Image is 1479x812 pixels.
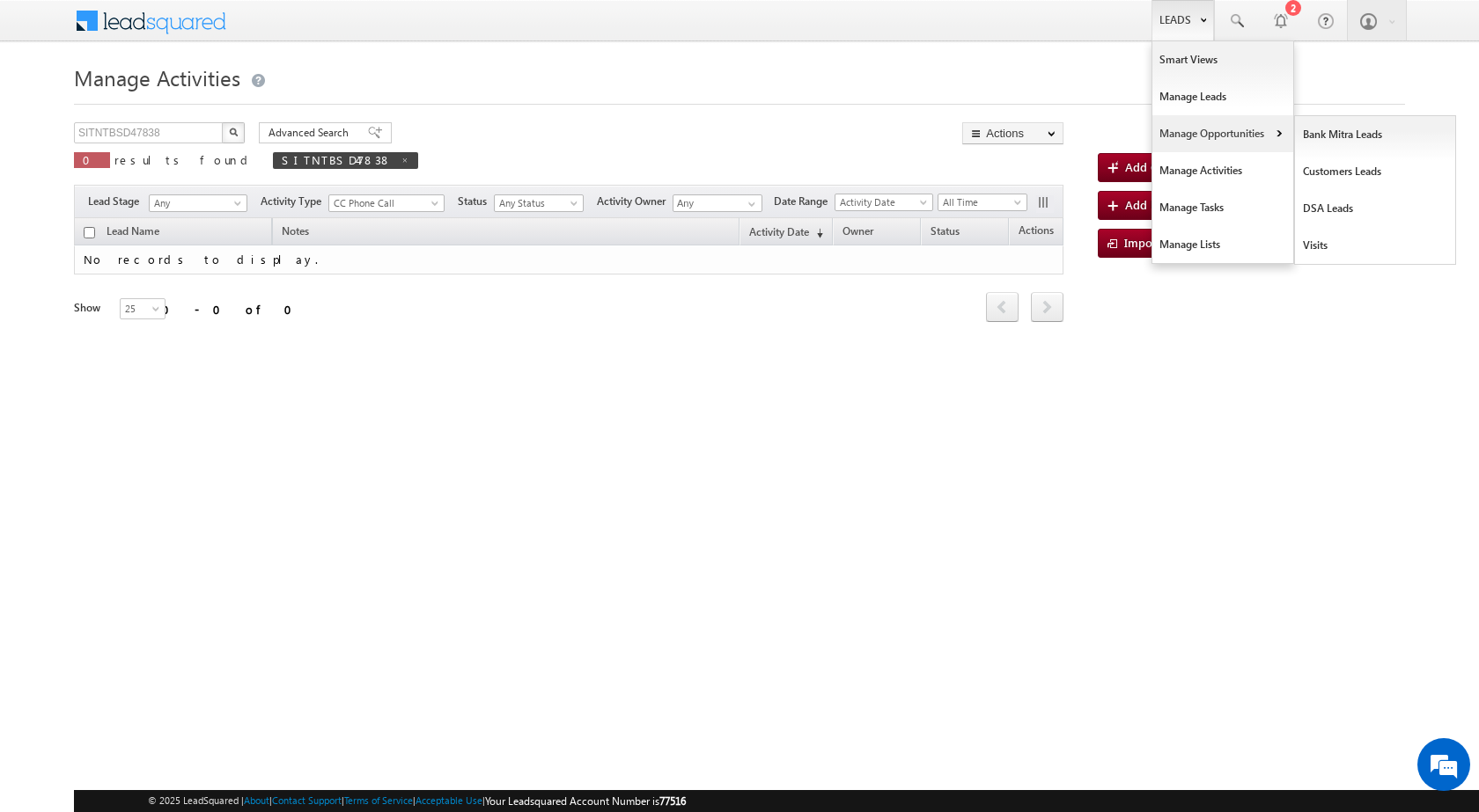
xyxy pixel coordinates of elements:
[83,152,101,167] span: 0
[269,125,354,141] span: Advanced Search
[261,194,328,209] span: Activity Type
[659,794,686,808] span: 77516
[843,224,873,238] span: Owner
[416,794,482,806] a: Acceptable Use
[148,793,686,809] span: © 2025 LeadSquared | | | | |
[1295,153,1456,190] a: Customers Leads
[1295,116,1456,153] a: Bank Mitra Leads
[809,226,823,240] span: (sorted descending)
[344,794,413,806] a: Terms of Service
[328,194,445,212] a: CC Phone Call
[150,195,241,211] span: Any
[84,227,95,238] input: Check all records
[120,298,166,319] a: 25
[1152,226,1293,263] a: Manage Lists
[98,222,168,245] span: Lead Name
[162,299,303,319] div: 0 - 0 of 0
[673,194,762,212] input: Type to Search
[495,195,578,211] span: Any Status
[1295,227,1456,264] a: Visits
[74,245,1063,274] td: No records to display.
[986,294,1019,322] a: prev
[1010,221,1063,244] span: Actions
[329,195,436,211] span: CC Phone Call
[273,222,318,245] span: Notes
[272,794,342,806] a: Contact Support
[938,194,1022,210] span: All Time
[931,224,960,238] span: Status
[1152,41,1293,78] a: Smart Views
[88,194,146,209] span: Lead Stage
[121,301,167,317] span: 25
[114,152,254,167] span: results found
[1152,189,1293,226] a: Manage Tasks
[1125,197,1203,212] span: Add New Lead
[1295,190,1456,227] a: DSA Leads
[774,194,835,209] span: Date Range
[1152,78,1293,115] a: Manage Leads
[485,794,686,808] span: Your Leadsquared Account Number is
[835,194,927,210] span: Activity Date
[597,194,673,209] span: Activity Owner
[229,128,238,136] img: Search
[282,152,392,167] span: SITNTBSD47838
[1152,152,1293,189] a: Manage Activities
[74,63,240,91] span: Manage Activities
[1125,159,1225,174] span: Add CC Phone Call
[740,222,832,245] a: Activity Date(sorted descending)
[1031,294,1063,322] a: next
[244,794,269,806] a: About
[149,194,247,212] a: Any
[1124,235,1212,250] span: Import Activities
[458,194,494,209] span: Status
[739,195,761,213] a: Show All Items
[835,194,933,211] a: Activity Date
[494,194,584,212] a: Any Status
[74,300,106,316] div: Show
[962,122,1063,144] button: Actions
[938,194,1027,211] a: All Time
[1152,115,1293,152] a: Manage Opportunities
